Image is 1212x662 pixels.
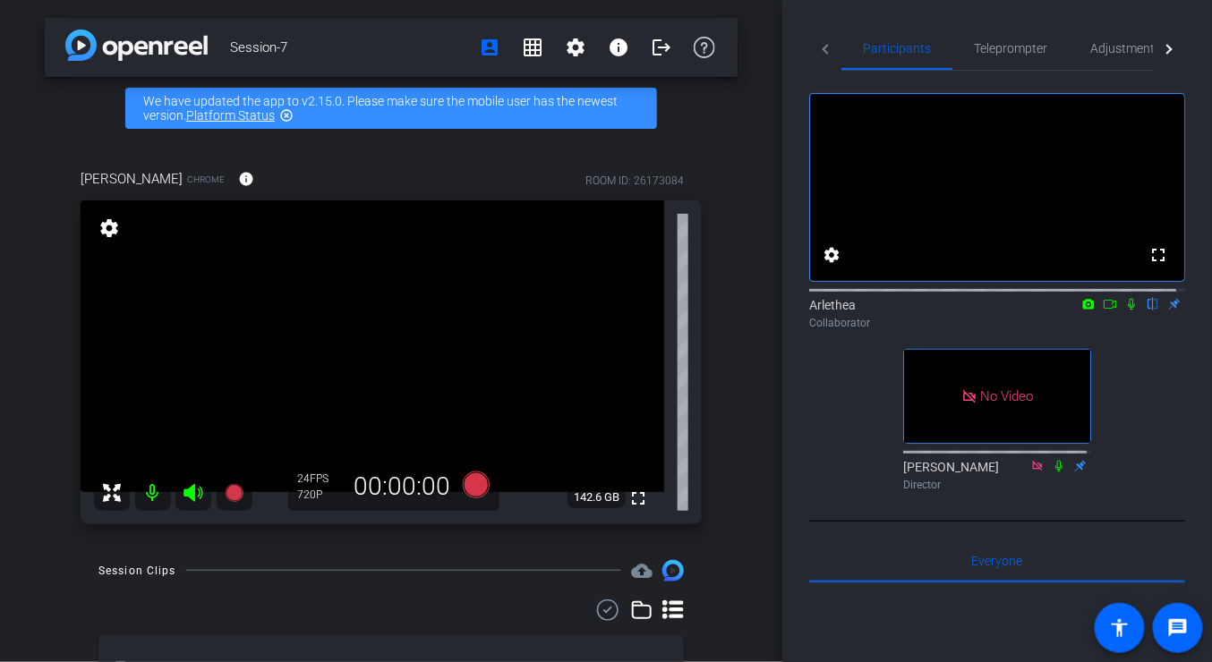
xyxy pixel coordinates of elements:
[186,108,275,123] a: Platform Status
[863,42,931,55] span: Participants
[187,173,225,186] span: Chrome
[279,108,294,123] mat-icon: highlight_off
[809,315,1185,331] div: Collaborator
[568,487,626,508] span: 142.6 GB
[97,217,122,239] mat-icon: settings
[565,37,586,58] mat-icon: settings
[980,388,1033,404] span: No Video
[342,471,462,502] div: 00:00:00
[1148,244,1169,266] mat-icon: fullscreen
[81,169,183,189] span: [PERSON_NAME]
[903,477,1091,493] div: Director
[1167,617,1189,639] mat-icon: message
[310,472,329,485] span: FPS
[821,244,842,266] mat-icon: settings
[631,560,653,581] span: Destinations for your clips
[631,560,653,581] mat-icon: cloud_upload
[522,37,543,58] mat-icon: grid_on
[974,42,1047,55] span: Teleprompter
[972,555,1023,567] span: Everyone
[1142,295,1164,311] mat-icon: flip
[627,488,649,509] mat-icon: fullscreen
[1090,42,1161,55] span: Adjustments
[809,296,1185,331] div: Arlethea
[585,173,684,189] div: ROOM ID: 26173084
[125,88,657,129] div: We have updated the app to v2.15.0. Please make sure the mobile user has the newest version.
[479,37,500,58] mat-icon: account_box
[608,37,629,58] mat-icon: info
[238,171,254,187] mat-icon: info
[297,471,342,486] div: 24
[230,30,468,65] span: Session-7
[65,30,208,61] img: app-logo
[297,488,342,502] div: 720P
[1109,617,1131,639] mat-icon: accessibility
[903,458,1091,493] div: [PERSON_NAME]
[662,560,684,581] img: Session clips
[98,562,176,580] div: Session Clips
[651,37,672,58] mat-icon: logout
